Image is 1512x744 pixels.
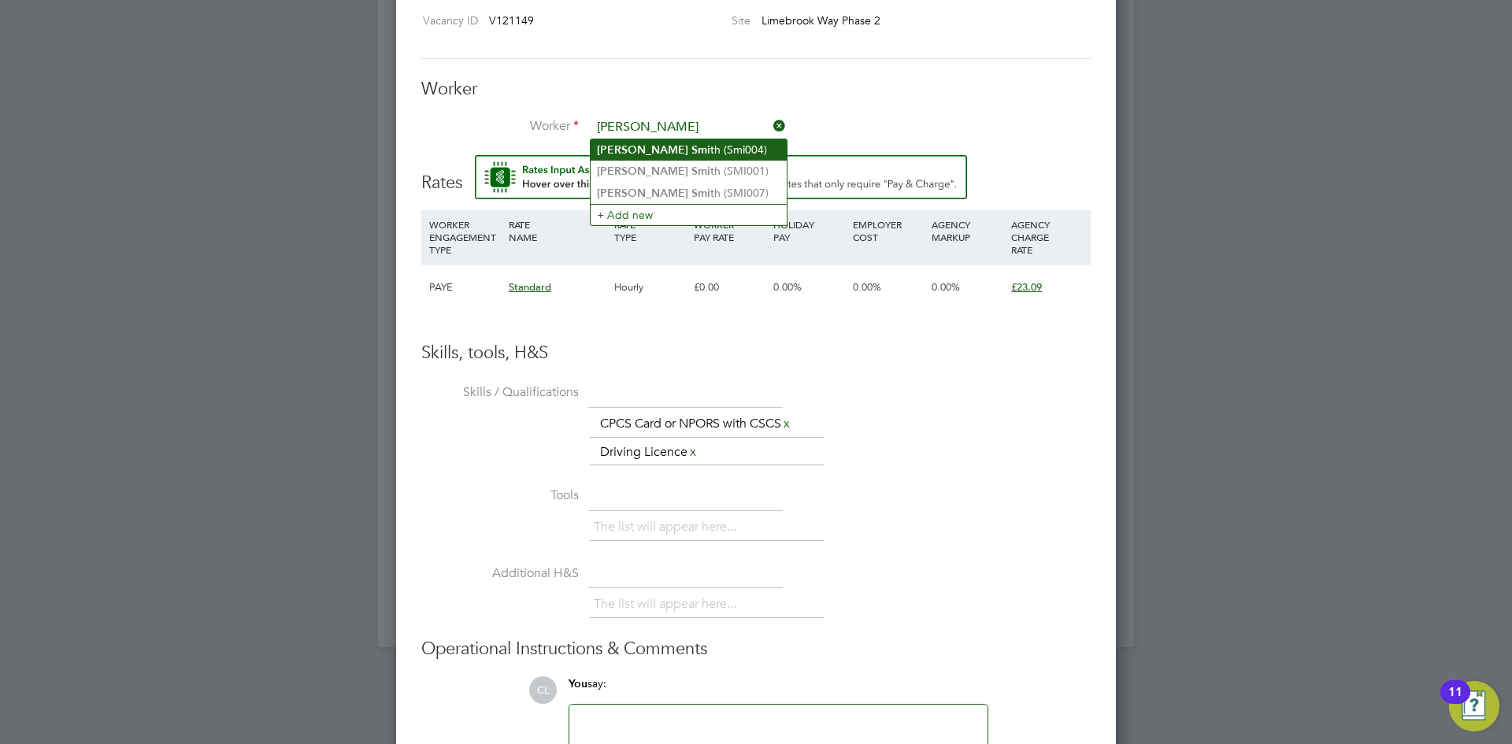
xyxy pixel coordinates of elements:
[610,265,690,310] div: Hourly
[569,677,587,690] span: You
[421,638,1091,661] h3: Operational Instructions & Comments
[591,161,787,182] li: th (SMI001)
[415,13,478,28] label: Vacancy ID
[529,676,557,704] span: CL
[690,265,769,310] div: £0.00
[475,155,967,199] button: Rate Assistant
[421,155,1091,194] h3: Rates
[597,143,688,157] b: [PERSON_NAME]
[690,210,769,251] div: WORKER PAY RATE
[489,13,534,28] span: V121149
[594,516,743,538] li: The list will appear here...
[691,187,710,200] b: Smi
[505,210,610,251] div: RATE NAME
[594,442,705,463] li: Driving Licence
[773,280,802,294] span: 0.00%
[591,183,787,204] li: th (SMI007)
[1449,681,1499,731] button: Open Resource Center, 11 new notifications
[853,280,881,294] span: 0.00%
[597,165,688,178] b: [PERSON_NAME]
[849,210,928,251] div: EMPLOYER COST
[610,210,690,251] div: RATE TYPE
[597,187,688,200] b: [PERSON_NAME]
[425,210,505,264] div: WORKER ENGAGEMENT TYPE
[932,280,960,294] span: 0.00%
[928,210,1007,251] div: AGENCY MARKUP
[691,165,710,178] b: Smi
[569,676,988,704] div: say:
[1448,692,1462,713] div: 11
[762,13,880,28] span: Limebrook Way Phase 2
[591,139,787,161] li: th (Smi004)
[687,442,699,462] a: x
[421,487,579,504] label: Tools
[591,116,786,139] input: Search for...
[1007,210,1087,264] div: AGENCY CHARGE RATE
[781,413,792,434] a: x
[421,342,1091,365] h3: Skills, tools, H&S
[421,118,579,135] label: Worker
[509,280,551,294] span: Standard
[425,265,505,310] div: PAYE
[591,204,787,225] li: + Add new
[421,565,579,582] label: Additional H&S
[769,210,849,251] div: HOLIDAY PAY
[594,413,799,435] li: CPCS Card or NPORS with CSCS
[421,78,1091,101] h3: Worker
[691,143,710,157] b: Smi
[661,13,750,28] label: Site
[421,384,579,401] label: Skills / Qualifications
[1011,280,1042,294] span: £23.09
[594,594,743,615] li: The list will appear here...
